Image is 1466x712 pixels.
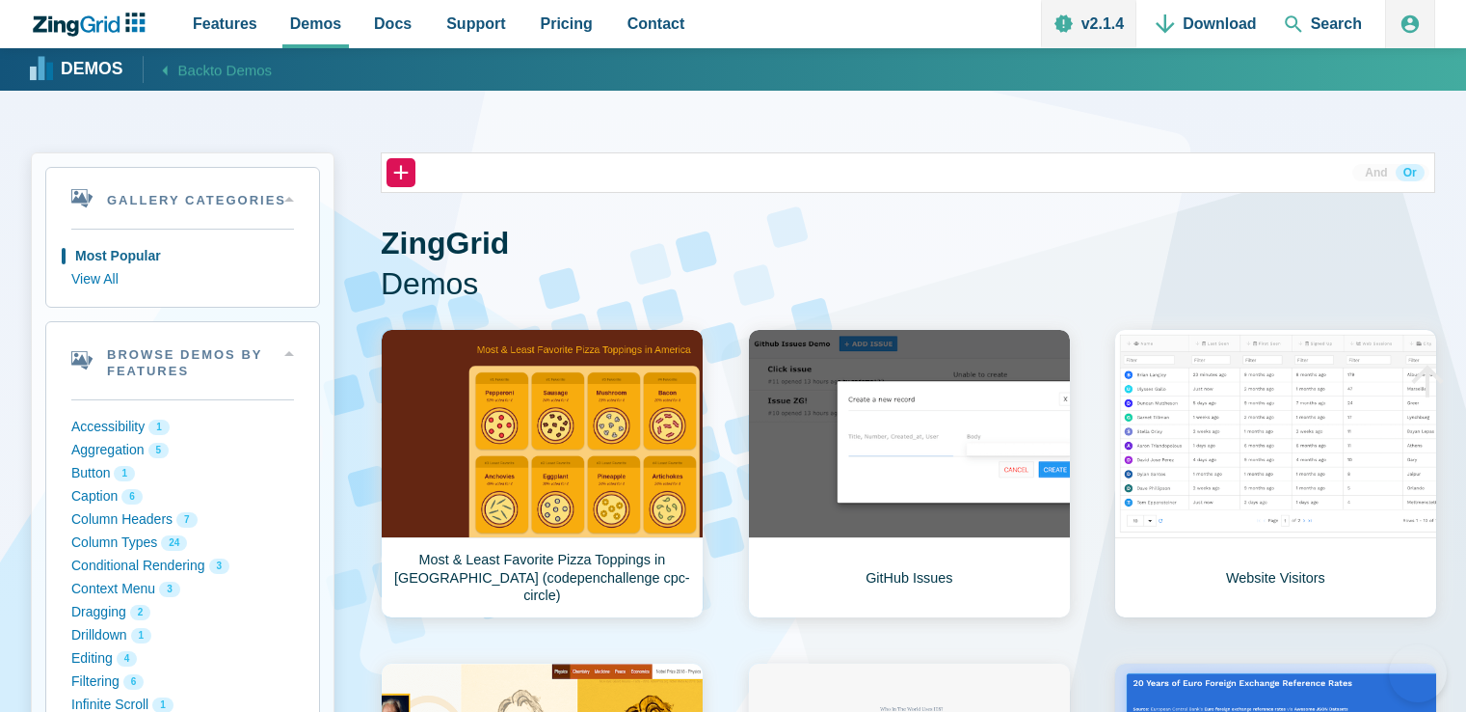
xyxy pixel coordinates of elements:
button: Filtering 6 [71,671,294,694]
button: Accessibility 1 [71,416,294,439]
span: Support [446,11,505,37]
button: + [386,158,415,187]
button: Drilldown 1 [71,624,294,647]
a: Backto Demos [143,56,273,82]
a: GitHub Issues [748,329,1071,618]
button: Caption 6 [71,485,294,508]
a: Demos [33,55,123,84]
button: Context Menu 3 [71,578,294,601]
a: Most & Least Favorite Pizza Toppings in [GEOGRAPHIC_DATA] (codepenchallenge cpc-circle) [381,329,704,618]
summary: Browse Demos By Features [46,322,319,399]
span: to Demos [210,62,272,78]
button: Most Popular [71,245,294,268]
span: Contact [627,11,685,37]
button: Button 1 [71,462,294,485]
button: Editing 4 [71,647,294,671]
button: Aggregation 5 [71,439,294,462]
span: Demos [381,264,1435,305]
span: Features [193,11,257,37]
button: Conditional Rendering 3 [71,555,294,578]
span: Pricing [541,11,593,37]
a: Website Visitors [1114,329,1437,618]
button: View All [71,268,294,291]
strong: ZingGrid [381,226,509,260]
button: And [1357,164,1395,181]
span: Demos [290,11,341,37]
iframe: Toggle Customer Support [1389,644,1447,702]
button: Column Headers 7 [71,508,294,532]
a: ZingChart Logo. Click to return to the homepage [31,13,155,37]
span: Docs [374,11,412,37]
strong: Demos [61,61,123,78]
button: Column Types 24 [71,532,294,555]
button: Dragging 2 [71,601,294,624]
span: Back [178,58,273,82]
button: Or [1396,164,1425,181]
summary: Gallery Categories [46,168,319,229]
